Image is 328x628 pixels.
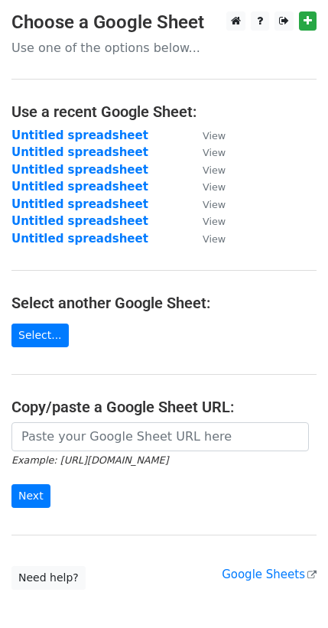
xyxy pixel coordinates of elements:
[11,324,69,347] a: Select...
[11,11,317,34] h3: Choose a Google Sheet
[203,164,226,176] small: View
[11,214,148,228] a: Untitled spreadsheet
[11,145,148,159] a: Untitled spreadsheet
[187,232,226,246] a: View
[187,129,226,142] a: View
[187,180,226,194] a: View
[11,422,309,451] input: Paste your Google Sheet URL here
[11,163,148,177] a: Untitled spreadsheet
[11,197,148,211] a: Untitled spreadsheet
[11,294,317,312] h4: Select another Google Sheet:
[11,454,168,466] small: Example: [URL][DOMAIN_NAME]
[11,398,317,416] h4: Copy/paste a Google Sheet URL:
[187,145,226,159] a: View
[187,197,226,211] a: View
[187,214,226,228] a: View
[11,102,317,121] h4: Use a recent Google Sheet:
[187,163,226,177] a: View
[203,233,226,245] small: View
[203,147,226,158] small: View
[11,40,317,56] p: Use one of the options below...
[203,216,226,227] small: View
[203,130,226,142] small: View
[222,568,317,581] a: Google Sheets
[11,566,86,590] a: Need help?
[11,232,148,246] a: Untitled spreadsheet
[203,181,226,193] small: View
[203,199,226,210] small: View
[11,180,148,194] a: Untitled spreadsheet
[11,484,50,508] input: Next
[11,129,148,142] a: Untitled spreadsheet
